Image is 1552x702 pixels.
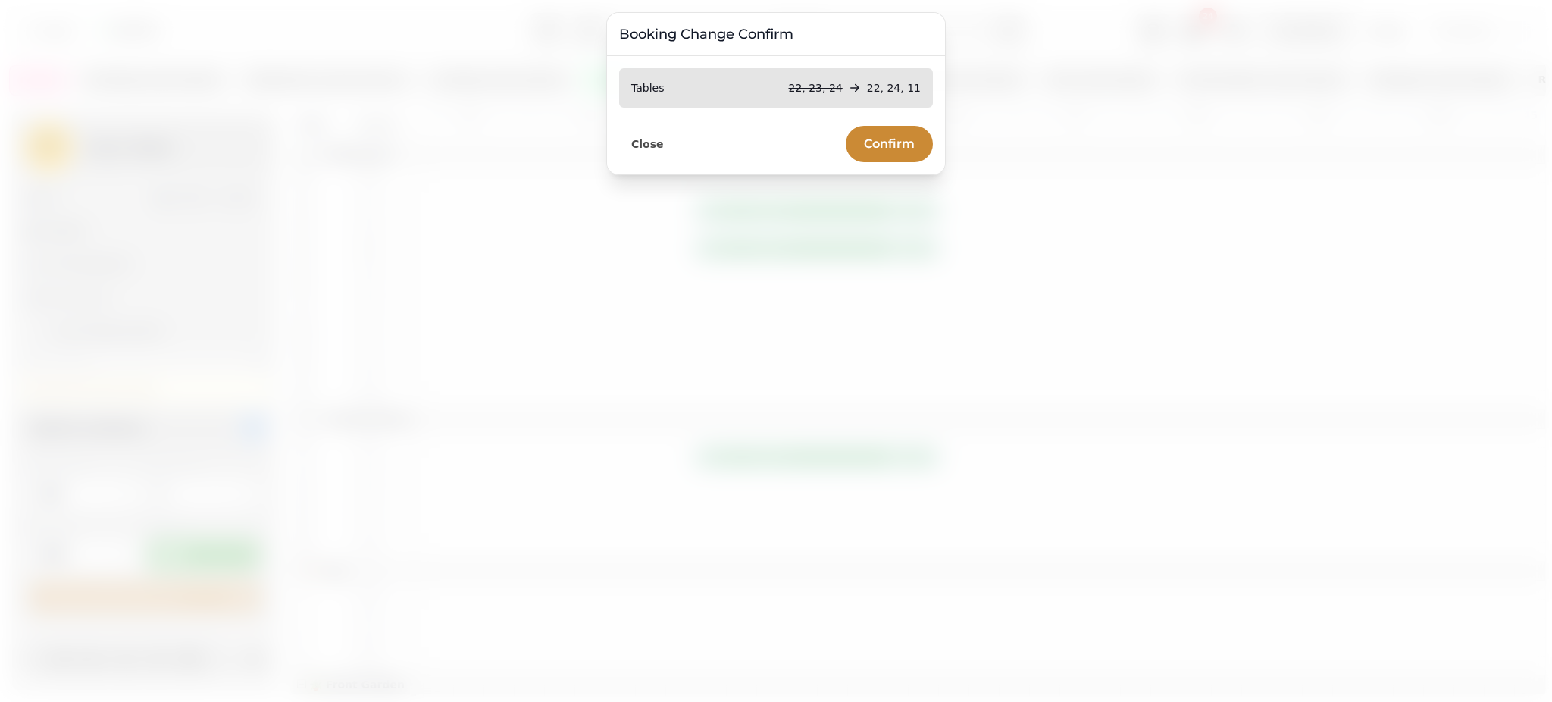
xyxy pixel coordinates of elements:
[846,126,933,162] button: Confirm
[631,139,664,149] span: Close
[619,134,676,154] button: Close
[789,80,843,96] p: 22, 23, 24
[619,25,933,43] h3: Booking Change Confirm
[631,80,665,96] p: Tables
[867,80,921,96] p: 22, 24, 11
[864,138,915,150] span: Confirm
